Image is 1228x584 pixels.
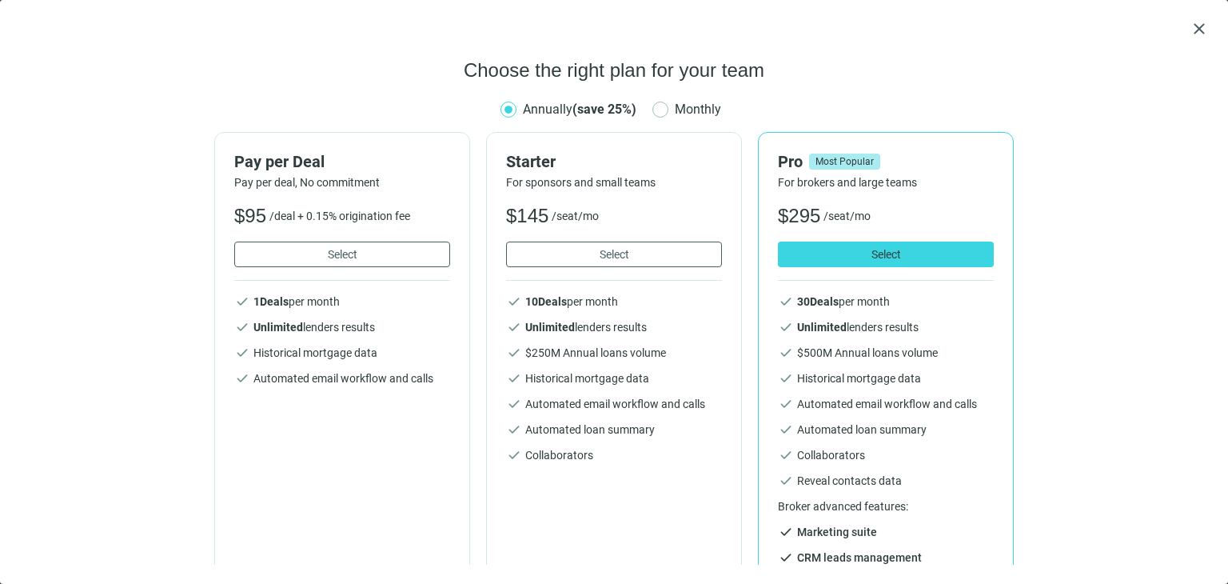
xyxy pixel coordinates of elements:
span: $ 145 [506,203,548,229]
div: For sponsors and small teams [506,174,722,190]
li: CRM leads management [778,550,994,566]
span: Select [871,248,901,261]
li: Collaborators [506,447,722,463]
span: $ 295 [778,203,820,229]
span: Monthly [668,99,728,119]
span: /seat/mo [552,208,599,224]
li: Reveal contacts data [778,473,994,489]
li: Automated loan summary [778,422,994,438]
span: lenders results [525,319,647,335]
li: Collaborators [778,447,994,463]
li: Automated email workflow and calls [234,370,450,386]
span: lenders results [253,319,375,335]
span: per month [253,294,340,310]
p: Broker advanced features: [778,498,994,514]
span: check [506,345,522,361]
button: Select [778,242,994,267]
h2: Pro [778,152,803,171]
span: Most Popular [809,154,880,170]
span: check [506,294,522,310]
span: Select [600,248,629,261]
li: Automated email workflow and calls [506,396,722,412]
span: $ 500 M Annual loans volume [797,345,938,361]
span: $ 250 M Annual loans volume [525,345,666,361]
b: Unlimited [797,321,847,334]
h2: Pay per Deal [234,152,325,171]
span: per month [525,294,618,310]
h2: Starter [506,152,556,171]
div: Pay per deal, No commitment [234,174,450,190]
div: For brokers and large teams [778,174,994,190]
b: Unlimited [253,321,303,334]
span: check [506,370,522,386]
li: Historical mortgage data [506,370,722,386]
span: check [778,473,794,489]
span: check [234,319,250,335]
li: Automated email workflow and calls [778,396,994,412]
span: check [234,294,250,310]
span: Annually [523,102,636,117]
li: Marketing suite [778,524,994,540]
b: 30 Deals [797,295,839,308]
span: check [506,319,522,335]
span: check [234,345,250,361]
b: Unlimited [525,321,575,334]
b: 10 Deals [525,295,567,308]
li: Historical mortgage data [778,370,994,386]
span: check [506,447,522,463]
li: Historical mortgage data [234,345,450,361]
span: /seat/mo [823,208,871,224]
h1: Choose the right plan for your team [464,58,764,83]
span: check [506,396,522,412]
span: check [778,550,794,566]
span: check [778,396,794,412]
button: Select [234,242,450,267]
span: check [778,524,794,540]
span: check [778,294,794,310]
span: /deal + 0.15% origination fee [269,208,410,224]
span: check [778,319,794,335]
span: check [778,422,794,438]
span: check [778,370,794,386]
span: check [778,447,794,463]
button: close [1190,19,1209,38]
span: check [234,370,250,386]
span: lenders results [797,319,919,335]
span: $ 95 [234,203,266,229]
span: check [778,345,794,361]
button: Select [506,242,722,267]
span: Select [328,248,357,261]
span: check [506,422,522,438]
b: (save 25%) [572,102,636,117]
b: 1 Deals [253,295,289,308]
span: per month [797,294,890,310]
li: Automated loan summary [506,422,722,438]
